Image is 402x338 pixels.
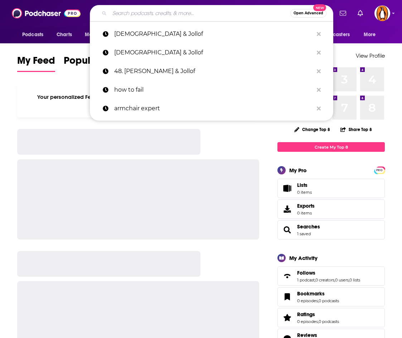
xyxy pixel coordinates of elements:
a: 0 podcasts [319,319,339,324]
a: PRO [375,167,384,173]
div: Your personalized Feed is curated based on the Podcasts, Creators, Users, and Lists that you Follow. [17,85,259,117]
span: , [318,319,319,324]
a: 0 episodes [297,298,318,303]
a: [DEMOGRAPHIC_DATA] & Jollof [90,43,333,62]
span: , [315,277,315,283]
button: Show profile menu [374,5,390,21]
a: 0 lists [349,277,360,283]
a: 0 podcasts [319,298,339,303]
span: Exports [297,203,315,209]
span: 0 items [297,190,312,195]
a: Searches [280,225,294,235]
a: 1 saved [297,231,311,236]
a: Ratings [280,313,294,323]
button: open menu [359,28,385,42]
span: More [364,30,376,40]
button: Share Top 8 [340,122,372,136]
a: 0 users [335,277,349,283]
a: Bookmarks [297,290,339,297]
a: Follows [297,270,360,276]
span: Searches [277,220,385,240]
a: Popular Feed [64,54,125,72]
a: 1 podcast [297,277,315,283]
span: PRO [375,168,384,173]
span: Bookmarks [277,287,385,306]
span: , [349,277,349,283]
a: Searches [297,223,320,230]
p: how to fail [114,81,313,99]
span: Logged in as penguin_portfolio [374,5,390,21]
a: My Feed [17,54,55,72]
div: Search podcasts, credits, & more... [90,5,333,21]
span: New [313,4,326,11]
span: Follows [297,270,315,276]
span: Ratings [297,311,315,318]
span: Lists [280,183,294,193]
span: Lists [297,182,307,188]
button: open menu [80,28,120,42]
span: Follows [277,266,385,286]
p: armchair expert [114,99,313,118]
a: View Profile [356,52,385,59]
a: 0 creators [315,277,334,283]
a: Charts [52,28,76,42]
a: [DEMOGRAPHIC_DATA] & Jollof [90,25,333,43]
span: 0 items [297,211,315,216]
span: Bookmarks [297,290,325,297]
p: 48. Jesus & Jollof [114,62,313,81]
a: Ratings [297,311,339,318]
a: Create My Top 8 [277,142,385,152]
a: 0 episodes [297,319,318,324]
span: My Feed [17,54,55,71]
span: Popular Feed [64,54,125,71]
input: Search podcasts, credits, & more... [110,8,290,19]
span: Monitoring [85,30,110,40]
span: Lists [297,182,312,188]
img: User Profile [374,5,390,21]
button: Change Top 8 [290,125,334,134]
a: armchair expert [90,99,333,118]
button: Open AdvancedNew [290,9,326,18]
a: Bookmarks [280,292,294,302]
div: My Pro [289,167,307,174]
button: open menu [17,28,53,42]
span: Exports [280,204,294,214]
img: Podchaser - Follow, Share and Rate Podcasts [12,6,81,20]
p: Jesus & Jollof [114,25,313,43]
button: open menu [311,28,360,42]
a: Show notifications dropdown [337,7,349,19]
span: Charts [57,30,72,40]
a: Lists [277,179,385,198]
a: Exports [277,199,385,219]
a: 48. [PERSON_NAME] & Jollof [90,62,333,81]
span: , [318,298,319,303]
a: Follows [280,271,294,281]
a: how to fail [90,81,333,99]
span: Open Advanced [294,11,323,15]
span: Ratings [277,308,385,327]
span: Podcasts [22,30,43,40]
a: Show notifications dropdown [355,7,366,19]
p: Jesus & Jollof [114,43,313,62]
div: My Activity [289,255,318,261]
